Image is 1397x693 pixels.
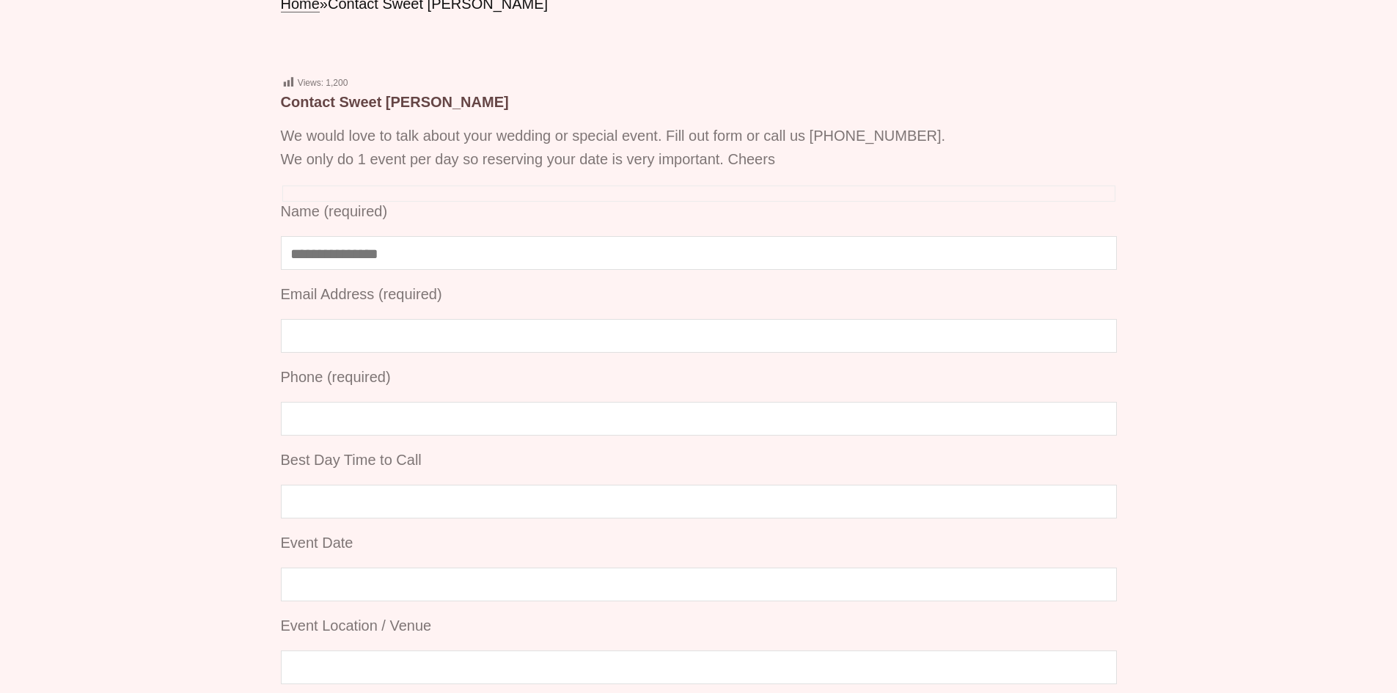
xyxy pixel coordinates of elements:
[281,202,1117,221] p: Name (required)
[281,616,1117,636] p: Event Location / Venue
[281,450,1117,470] p: Best Day Time to Call
[298,78,323,88] span: Views:
[281,91,1117,113] h1: Contact Sweet [PERSON_NAME]
[281,533,1117,553] p: Event Date
[281,124,1117,171] p: We would love to talk about your wedding or special event. Fill out form or call us [PHONE_NUMBER...
[281,367,1117,387] p: Phone (required)
[326,78,348,88] span: 1,200
[281,285,1117,304] p: Email Address (required)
